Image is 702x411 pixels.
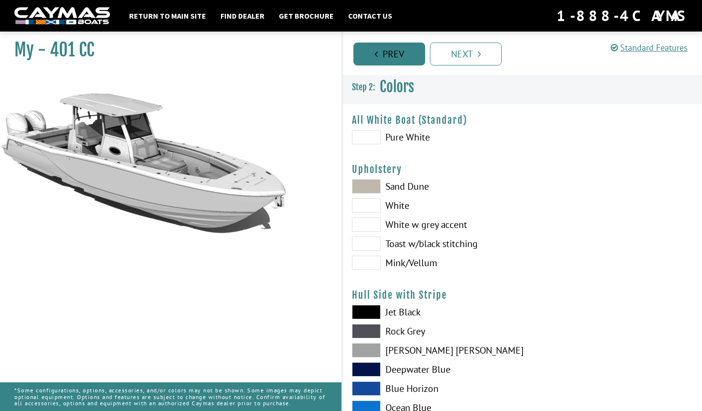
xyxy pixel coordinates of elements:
label: White w grey accent [352,217,513,232]
a: Next [430,43,502,65]
label: White [352,198,513,213]
label: Deepwater Blue [352,362,513,377]
label: Toast w/black stitching [352,237,513,251]
a: Prev [353,43,425,65]
ul: Pagination [351,41,702,65]
a: Get Brochure [274,10,339,22]
label: Sand Dune [352,179,513,194]
a: Find Dealer [216,10,269,22]
img: white-logo-c9c8dbefe5ff5ceceb0f0178aa75bf4bb51f6bca0971e226c86eb53dfe498488.png [14,7,110,25]
h3: Colors [342,69,702,105]
p: *Some configurations, options, accessories, and/or colors may not be shown. Some images may depic... [14,382,327,411]
h4: Hull Side with Stripe [352,289,692,301]
label: Blue Horizon [352,381,513,396]
label: Mink/Vellum [352,256,513,270]
a: Contact Us [343,10,397,22]
label: Rock Grey [352,324,513,338]
div: 1-888-4CAYMAS [557,5,688,26]
a: Standard Features [611,42,688,53]
label: [PERSON_NAME] [PERSON_NAME] [352,343,513,357]
label: Pure White [352,130,513,144]
a: Return to main site [124,10,211,22]
label: Jet Black [352,305,513,319]
h4: Upholstery [352,163,692,175]
h4: All White Boat (Standard) [352,114,692,126]
h1: My - 401 CC [14,39,318,61]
